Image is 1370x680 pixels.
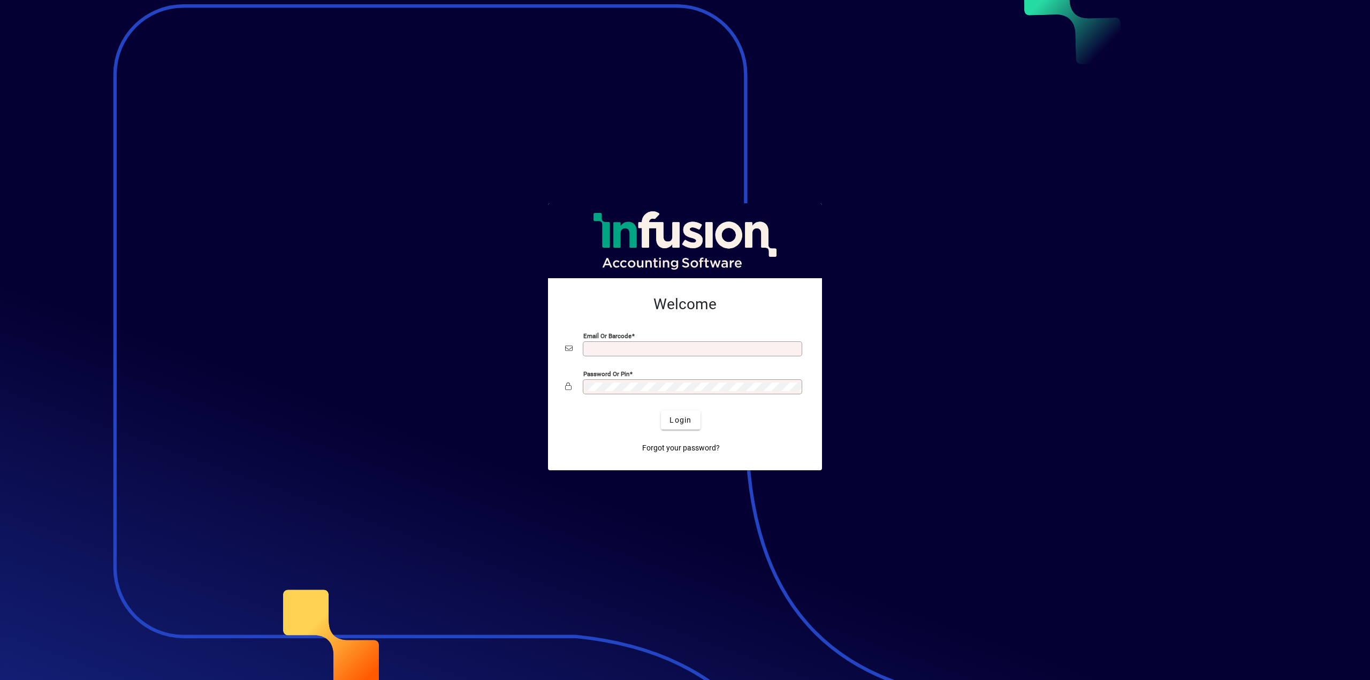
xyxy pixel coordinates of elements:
[661,410,700,430] button: Login
[787,383,795,392] img: npw-badge-icon-locked.svg
[669,415,691,426] span: Login
[642,442,720,454] span: Forgot your password?
[583,370,629,378] mat-label: Password or Pin
[583,332,631,340] mat-label: Email or Barcode
[787,345,795,354] img: npw-badge-icon-locked.svg
[638,438,724,457] a: Forgot your password?
[565,295,805,314] h2: Welcome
